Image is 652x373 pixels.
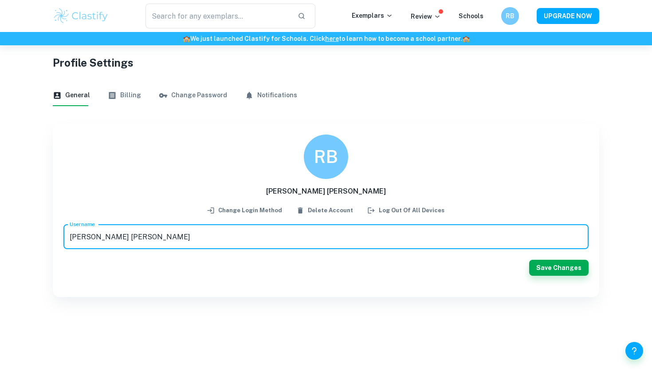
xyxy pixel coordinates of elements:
p: Exemplars [352,11,393,20]
h6: [PERSON_NAME] [PERSON_NAME] [266,186,386,197]
h6: RB [505,11,515,21]
button: Help and Feedback [625,342,643,360]
a: here [325,35,339,42]
a: Schools [459,12,483,20]
span: 🏫 [462,35,470,42]
h1: Profile Settings [53,55,599,71]
button: Notifications [245,85,297,106]
h6: RB [314,143,338,171]
label: Username [70,220,95,228]
button: Save Changes [529,260,589,276]
button: UPGRADE NOW [537,8,599,24]
img: Clastify logo [53,7,109,25]
button: Log out of all devices [366,204,447,217]
h6: We just launched Clastify for Schools. Click to learn how to become a school partner. [2,34,650,44]
button: Change Password [159,85,227,106]
p: Review [411,12,441,21]
button: Billing [108,85,141,106]
span: 🏫 [183,35,190,42]
button: Delete Account [295,204,355,217]
button: RB [501,7,519,25]
button: Change login method [205,204,284,217]
input: Search for any exemplars... [145,4,291,28]
button: General [53,85,90,106]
